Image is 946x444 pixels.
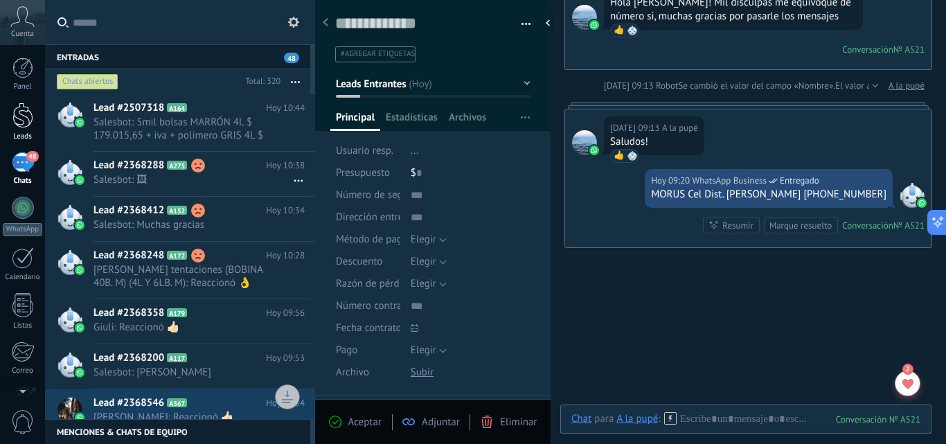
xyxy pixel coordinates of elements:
[678,79,835,93] span: Se cambió el valor del campo «Nombre».
[336,345,357,355] span: Pago
[93,321,278,334] span: Giuli: Reaccionó 👍🏻
[893,220,925,231] div: № A521
[336,111,375,131] span: Principal
[45,44,310,69] div: Entradas
[616,412,658,425] div: A la pupé
[45,419,310,444] div: Menciones & Chats de equipo
[266,159,305,172] span: Hoy 10:38
[386,111,438,131] span: Estadísticas
[284,53,299,63] span: 48
[900,183,925,208] span: WhatsApp Business
[336,166,390,179] span: Presupuesto
[336,140,400,162] div: Usuario resp.
[75,265,84,275] img: waba.svg
[651,188,886,202] div: MORUS Cel Dist. [PERSON_NAME] [PHONE_NUMBER]
[604,79,656,93] div: [DATE] 09:13
[336,317,400,339] div: Fecha contrato
[93,366,278,379] span: Salesbot: [PERSON_NAME]
[167,398,187,407] span: A367
[3,223,42,236] div: WhatsApp
[57,73,118,90] div: Chats abiertos
[336,295,400,317] div: Número contrato
[75,175,84,185] img: waba.svg
[411,273,447,295] button: Elegir
[411,233,436,246] span: Elegir
[3,132,43,141] div: Leads
[589,145,599,155] img: waba.svg
[240,75,280,89] div: Total: 320
[26,151,38,162] span: 48
[842,220,893,231] div: Conversación
[336,301,411,311] span: Número contrato
[45,242,315,299] a: Lead #2368248 A172 Hoy 10:28 [PERSON_NAME] tentaciones (BOBINA 40B. M) (4L Y 6LB. M): Reaccionó 👌
[336,234,408,245] span: Método de pago
[336,362,400,384] div: Archivo
[266,351,305,365] span: Hoy 09:53
[411,144,419,157] span: ...
[336,190,443,200] span: Número de seguimiento
[889,79,925,93] a: A la pupé
[411,339,447,362] button: Elegir
[45,389,315,434] a: Lead #2368546 A367 Hoy 09:34 [PERSON_NAME]: Reaccionó 👍🏻
[722,219,753,232] div: Resumir
[93,396,164,410] span: Lead #2368546
[656,80,678,91] span: Robot
[917,198,927,208] img: waba.svg
[662,121,698,135] span: A la pupé
[167,353,187,362] span: A117
[266,101,305,115] span: Hoy 10:44
[411,229,447,251] button: Elegir
[167,251,187,260] span: A172
[266,249,305,263] span: Hoy 10:28
[93,116,278,142] span: Salesbot: 5mil bolsas MARRÓN 4L $ 179.015,65 + iva + polimero GRIS 4L $ 187.995,60 + iva + polime...
[500,416,537,429] span: Eliminar
[411,162,530,184] div: $
[93,101,164,115] span: Lead #2507318
[411,277,436,290] span: Elegir
[336,339,400,362] div: Pago
[422,416,460,429] span: Adjuntar
[3,366,43,375] div: Correo
[93,249,164,263] span: Lead #2368248
[3,321,43,330] div: Listas
[627,25,638,36] span: WhatsApp Business
[266,306,305,320] span: Hoy 09:56
[572,130,597,155] span: A la pupé
[348,416,382,429] span: Aceptar
[336,184,400,206] div: Número de seguimiento
[280,69,310,94] button: Más
[627,150,638,161] span: WhatsApp Business
[842,44,893,55] div: Conversación
[45,299,315,344] a: Lead #2368358 A179 Hoy 09:56 Giuli: Reaccionó 👍🏻
[75,368,84,378] img: waba.svg
[75,118,84,127] img: waba.svg
[906,366,910,373] span: 2
[336,229,400,251] div: Método de pago
[541,12,555,33] div: Ocultar
[167,206,187,215] span: A152
[93,411,278,424] span: [PERSON_NAME]: Reaccionó 👍🏻
[336,212,414,222] span: Dirección entrega
[411,251,447,273] button: Elegir
[411,255,436,268] span: Elegir
[3,273,43,282] div: Calendario
[93,159,164,172] span: Lead #2368288
[167,103,187,112] span: A164
[411,344,436,357] span: Elegir
[3,177,43,186] div: Chats
[93,306,164,320] span: Lead #2368358
[3,82,43,91] div: Panel
[45,197,315,241] a: Lead #2368412 A152 Hoy 10:34 Salesbot: Muchas gracias
[893,44,925,55] div: № A521
[336,367,369,378] span: Archivo
[692,174,767,188] span: WhatsApp Business
[780,174,819,188] span: Entregado
[75,323,84,332] img: waba.svg
[336,144,393,157] span: Usuario resp.
[75,220,84,230] img: waba.svg
[266,204,305,217] span: Hoy 10:34
[594,412,614,426] span: para
[167,308,187,317] span: A179
[336,323,402,333] span: Fecha contrato
[836,414,920,425] div: 521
